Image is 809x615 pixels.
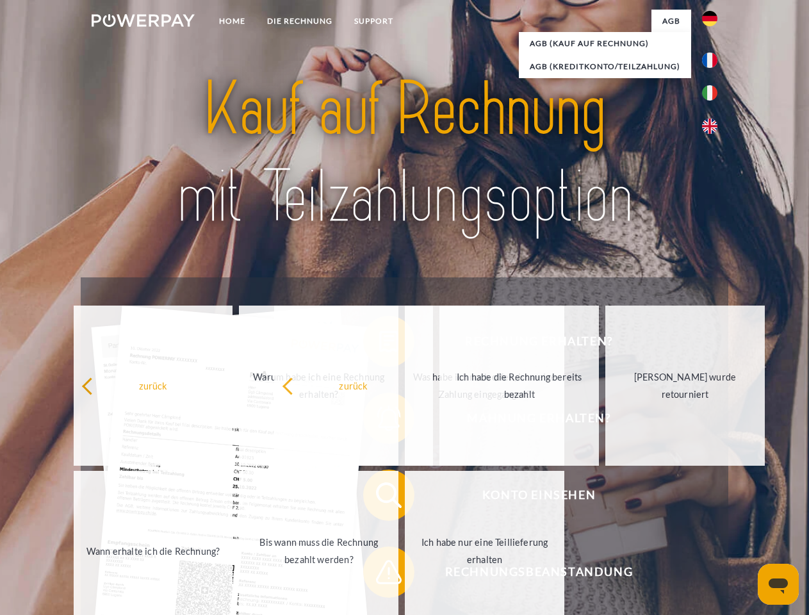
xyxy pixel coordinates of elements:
[247,368,391,403] div: Warum habe ich eine Rechnung erhalten?
[447,368,591,403] div: Ich habe die Rechnung bereits bezahlt
[702,11,717,26] img: de
[702,53,717,68] img: fr
[702,85,717,101] img: it
[413,534,557,568] div: Ich habe nur eine Teillieferung erhalten
[519,32,691,55] a: AGB (Kauf auf Rechnung)
[256,10,343,33] a: DIE RECHNUNG
[702,119,717,134] img: en
[519,55,691,78] a: AGB (Kreditkonto/Teilzahlung)
[208,10,256,33] a: Home
[92,14,195,27] img: logo-powerpay-white.svg
[81,377,225,394] div: zurück
[758,564,799,605] iframe: Schaltfläche zum Öffnen des Messaging-Fensters
[122,61,687,245] img: title-powerpay_de.svg
[282,377,426,394] div: zurück
[247,534,391,568] div: Bis wann muss die Rechnung bezahlt werden?
[343,10,404,33] a: SUPPORT
[651,10,691,33] a: agb
[613,368,757,403] div: [PERSON_NAME] wurde retourniert
[81,542,225,559] div: Wann erhalte ich die Rechnung?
